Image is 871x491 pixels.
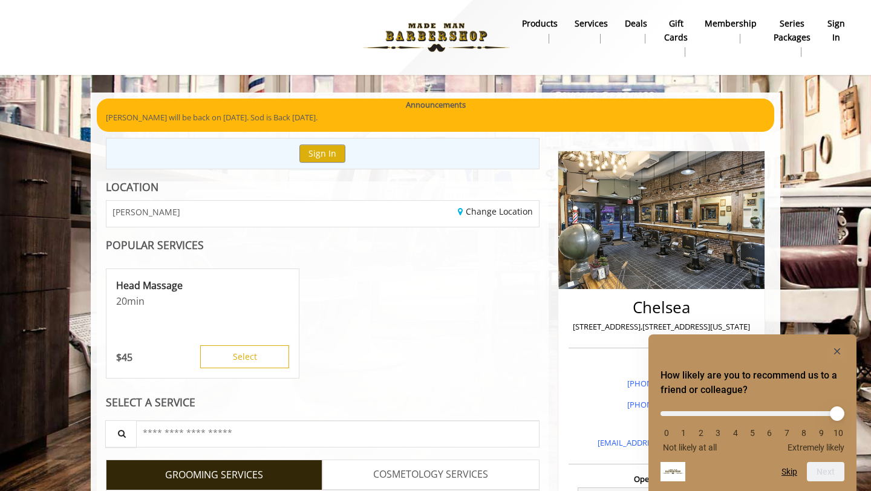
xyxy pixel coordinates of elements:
[116,351,122,364] span: $
[774,17,811,44] b: Series packages
[625,17,647,30] b: Deals
[572,420,751,428] h3: Email
[798,428,810,438] li: 8
[106,397,540,408] div: SELECT A SERVICE
[627,378,696,389] a: [PHONE_NUMBER]
[661,402,844,452] div: How likely are you to recommend us to a friend or colleague? Select an option from 0 to 10, with ...
[116,351,132,364] p: 45
[598,437,725,448] a: [EMAIL_ADDRESS][DOMAIN_NAME]
[696,15,765,47] a: MembershipMembership
[763,428,775,438] li: 6
[105,420,137,447] button: Service Search
[373,467,488,483] span: COSMETOLOGY SERVICES
[832,428,844,438] li: 10
[765,15,819,60] a: Series packagesSeries packages
[572,320,751,333] p: [STREET_ADDRESS],[STREET_ADDRESS][US_STATE]
[819,15,853,47] a: sign insign in
[627,399,696,410] a: [PHONE_NUMBER]
[746,428,758,438] li: 5
[572,299,751,316] h2: Chelsea
[458,206,533,217] a: Change Location
[705,17,757,30] b: Membership
[815,428,827,438] li: 9
[127,294,145,308] span: min
[664,17,688,44] b: gift cards
[522,17,558,30] b: products
[788,443,844,452] span: Extremely likely
[113,207,180,216] span: [PERSON_NAME]
[106,180,158,194] b: LOCATION
[656,15,696,60] a: Gift cardsgift cards
[106,111,765,124] p: [PERSON_NAME] will be back on [DATE]. Sod is Back [DATE].
[807,462,844,481] button: Next question
[200,345,289,368] button: Select
[661,344,844,481] div: How likely are you to recommend us to a friend or colleague? Select an option from 0 to 10, with ...
[116,294,289,308] p: 20
[661,428,673,438] li: 0
[566,15,616,47] a: ServicesServices
[616,15,656,47] a: DealsDeals
[781,467,797,476] button: Skip
[406,99,466,111] b: Announcements
[569,475,754,483] h3: Opening Hours
[165,467,263,483] span: GROOMING SERVICES
[781,428,793,438] li: 7
[514,15,566,47] a: Productsproducts
[575,17,608,30] b: Services
[299,145,345,162] button: Sign In
[695,428,707,438] li: 2
[830,344,844,359] button: Hide survey
[827,17,845,44] b: sign in
[663,443,717,452] span: Not likely at all
[712,428,724,438] li: 3
[572,365,751,373] h3: Phone
[353,4,520,71] img: Made Man Barbershop logo
[106,238,204,252] b: POPULAR SERVICES
[677,428,690,438] li: 1
[729,428,742,438] li: 4
[661,368,844,397] h2: How likely are you to recommend us to a friend or colleague? Select an option from 0 to 10, with ...
[116,279,289,292] p: Head Massage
